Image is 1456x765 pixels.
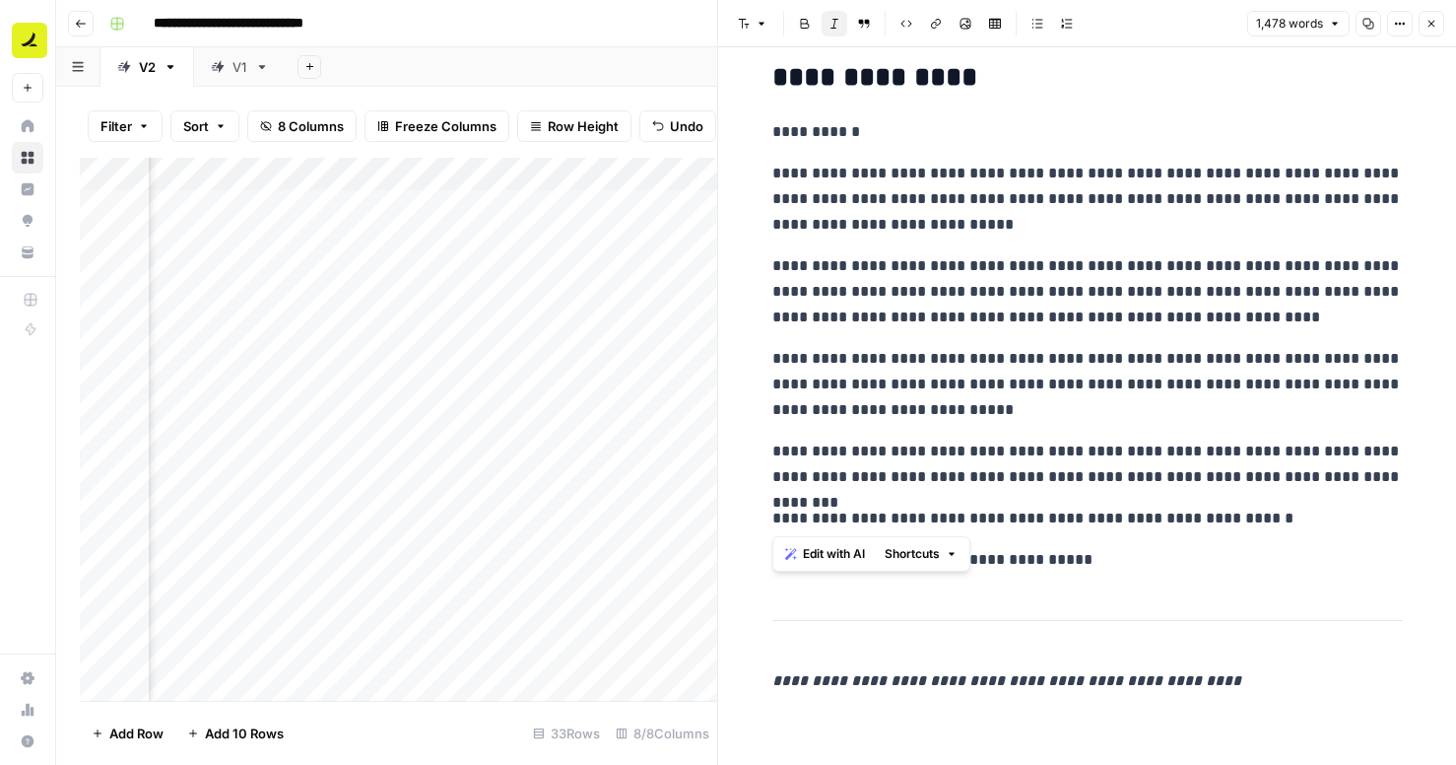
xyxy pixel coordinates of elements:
span: Filter [100,116,132,136]
span: Shortcuts [885,545,940,563]
a: Home [12,110,43,142]
span: 1,478 words [1256,15,1323,33]
a: V1 [194,47,286,87]
button: Help + Support [12,726,43,757]
button: Sort [170,110,239,142]
a: Browse [12,142,43,174]
div: 33 Rows [525,718,608,749]
a: Usage [12,694,43,726]
a: Insights [12,174,43,205]
span: Add Row [109,724,164,743]
button: Add Row [80,718,175,749]
button: Shortcuts [877,541,965,567]
span: 8 Columns [278,116,344,136]
a: Your Data [12,237,43,268]
img: Ramp Logo [12,23,47,58]
button: Add 10 Rows [175,718,296,749]
div: V1 [232,57,247,77]
button: Row Height [517,110,631,142]
button: Edit with AI [777,541,873,567]
span: Freeze Columns [395,116,496,136]
span: Sort [183,116,209,136]
a: Settings [12,662,43,694]
div: V2 [139,57,156,77]
a: V2 [100,47,194,87]
span: Edit with AI [803,545,865,563]
button: Undo [639,110,716,142]
button: Workspace: Ramp [12,16,43,65]
button: Freeze Columns [364,110,509,142]
a: Opportunities [12,205,43,237]
button: 8 Columns [247,110,357,142]
button: Filter [88,110,163,142]
span: Row Height [548,116,619,136]
span: Add 10 Rows [205,724,284,743]
span: Undo [670,116,703,136]
button: 1,478 words [1247,11,1350,36]
div: 8/8 Columns [608,718,717,749]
